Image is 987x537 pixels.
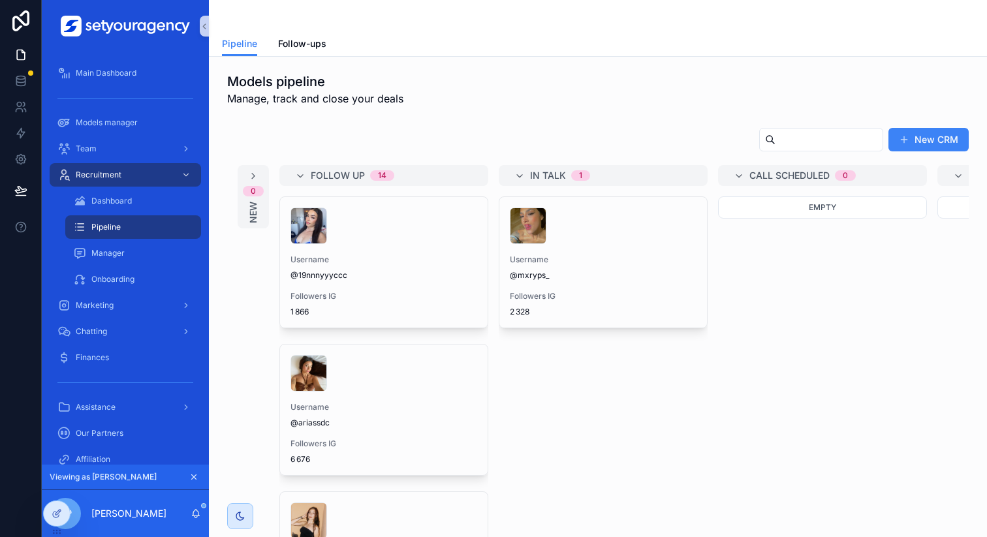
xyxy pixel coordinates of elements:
a: Username@mxryps_Followers IG2 328 [499,196,708,328]
a: Chatting [50,320,201,343]
span: Follow Up [311,169,365,182]
span: New [247,202,260,223]
a: Our Partners [50,422,201,445]
span: Affiliation [76,454,110,465]
span: Pipeline [222,37,257,50]
button: New CRM [888,128,969,151]
a: Main Dashboard [50,61,201,85]
a: Onboarding [65,268,201,291]
span: 1 866 [290,307,477,317]
span: Finances [76,352,109,363]
span: 6 676 [290,454,477,465]
span: Username [290,254,477,265]
a: Finances [50,346,201,369]
a: Username@19nnnyyycccFollowers IG1 866 [279,196,488,328]
span: Marketing [76,300,114,311]
span: 2 328 [510,307,697,317]
span: Username [510,254,697,265]
h1: Models pipeline [227,72,403,91]
span: Our Partners [76,428,123,438]
span: Onboarding [91,274,134,284]
span: Models manager [76,117,138,128]
span: @mxryps_ [510,270,697,281]
span: Followers IG [290,438,477,449]
a: Assistance [50,395,201,419]
a: Pipeline [65,215,201,239]
a: Recruitment [50,163,201,187]
span: Viewing as [PERSON_NAME] [50,472,157,482]
a: Username@ariassdcFollowers IG6 676 [279,344,488,476]
span: Team [76,144,97,154]
span: Manager [91,248,125,258]
span: Call scheduled [749,169,830,182]
a: Marketing [50,294,201,317]
span: Pipeline [91,222,121,232]
div: scrollable content [42,52,209,465]
a: Pipeline [222,32,257,57]
p: [PERSON_NAME] [91,507,166,520]
a: Team [50,137,201,161]
span: Chatting [76,326,107,337]
span: Recruitment [76,170,121,180]
span: In talk [530,169,566,182]
a: Affiliation [50,448,201,471]
a: Follow-ups [278,32,326,58]
a: Manager [65,241,201,265]
span: Followers IG [290,291,477,301]
span: Assistance [76,402,116,412]
span: Dashboard [91,196,132,206]
span: Followers IG [510,291,697,301]
a: Models manager [50,111,201,134]
span: Follow-ups [278,37,326,50]
span: Empty [809,202,836,212]
div: 1 [579,170,582,181]
span: @ariassdc [290,418,477,428]
a: Dashboard [65,189,201,213]
div: 14 [378,170,386,181]
div: 0 [843,170,848,181]
span: Username [290,402,477,412]
span: Manage, track and close your deals [227,91,403,106]
span: @19nnnyyyccc [290,270,477,281]
div: 0 [251,186,256,196]
span: Main Dashboard [76,68,136,78]
img: App logo [61,16,190,37]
